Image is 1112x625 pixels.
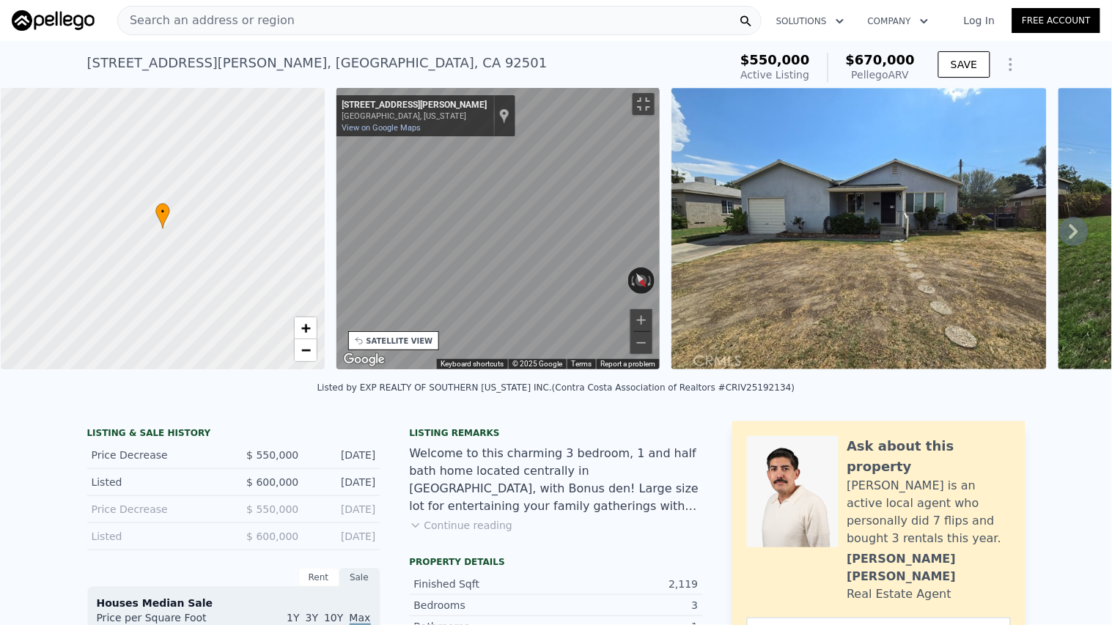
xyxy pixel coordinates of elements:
button: Zoom out [630,332,652,354]
div: 3 [556,598,699,613]
div: Rent [298,568,339,587]
a: Zoom out [295,339,317,361]
button: Continue reading [410,518,513,533]
a: Terms (opens in new tab) [571,360,592,368]
div: [STREET_ADDRESS][PERSON_NAME] [342,100,487,111]
div: LISTING & SALE HISTORY [87,427,380,442]
button: Company [856,8,940,34]
div: Price Decrease [92,448,222,462]
a: View on Google Maps [342,123,421,133]
div: [DATE] [311,475,376,489]
span: $550,000 [740,52,810,67]
button: Rotate counterclockwise [628,267,636,294]
span: © 2025 Google [512,360,562,368]
div: Finished Sqft [414,577,556,591]
div: Listed [92,529,222,544]
div: SATELLITE VIEW [367,336,433,347]
span: $ 600,000 [246,530,298,542]
div: [DATE] [311,529,376,544]
div: [PERSON_NAME] is an active local agent who personally did 7 flips and bought 3 rentals this year. [847,477,1011,547]
span: Search an address or region [118,12,295,29]
div: [PERSON_NAME] [PERSON_NAME] [847,550,1011,585]
div: Welcome to this charming 3 bedroom, 1 and half bath home located centrally in [GEOGRAPHIC_DATA], ... [410,445,703,515]
button: Reset the view [630,267,653,295]
img: Sale: 167578168 Parcel: 27232933 [671,88,1047,369]
div: Houses Median Sale [97,596,371,610]
div: [STREET_ADDRESS][PERSON_NAME] , [GEOGRAPHIC_DATA] , CA 92501 [87,53,548,73]
div: Price Decrease [92,502,222,517]
div: Real Estate Agent [847,585,952,603]
button: SAVE [938,51,990,78]
a: Show location on map [499,108,509,124]
a: Log In [946,13,1012,28]
div: Listing remarks [410,427,703,439]
div: Street View [336,88,660,369]
button: Zoom in [630,309,652,331]
span: • [155,205,170,218]
div: Bedrooms [414,598,556,613]
span: $ 550,000 [246,449,298,461]
a: Free Account [1012,8,1100,33]
div: Ask about this property [847,436,1011,477]
div: Sale [339,568,380,587]
button: Toggle fullscreen view [633,93,655,115]
div: Map [336,88,660,369]
img: Google [340,350,389,369]
div: Listed [92,475,222,489]
span: 3Y [306,612,318,624]
span: $ 550,000 [246,503,298,515]
span: Active Listing [741,69,810,81]
button: Rotate clockwise [647,267,655,294]
div: 2,119 [556,577,699,591]
img: Pellego [12,10,95,31]
div: Property details [410,556,703,568]
span: $670,000 [846,52,916,67]
div: [GEOGRAPHIC_DATA], [US_STATE] [342,111,487,121]
a: Open this area in Google Maps (opens a new window) [340,350,389,369]
span: + [301,319,310,337]
div: [DATE] [311,502,376,517]
div: Pellego ARV [846,67,916,82]
div: [DATE] [311,448,376,462]
span: − [301,341,310,359]
button: Solutions [765,8,856,34]
span: 1Y [287,612,299,624]
div: • [155,203,170,229]
span: $ 600,000 [246,476,298,488]
div: Listed by EXP REALTY OF SOUTHERN [US_STATE] INC. (Contra Costa Association of Realtors #CRIV25192... [317,382,795,393]
a: Report a problem [600,360,655,368]
button: Show Options [996,50,1026,79]
a: Zoom in [295,317,317,339]
button: Keyboard shortcuts [441,359,504,369]
span: 10Y [324,612,343,624]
